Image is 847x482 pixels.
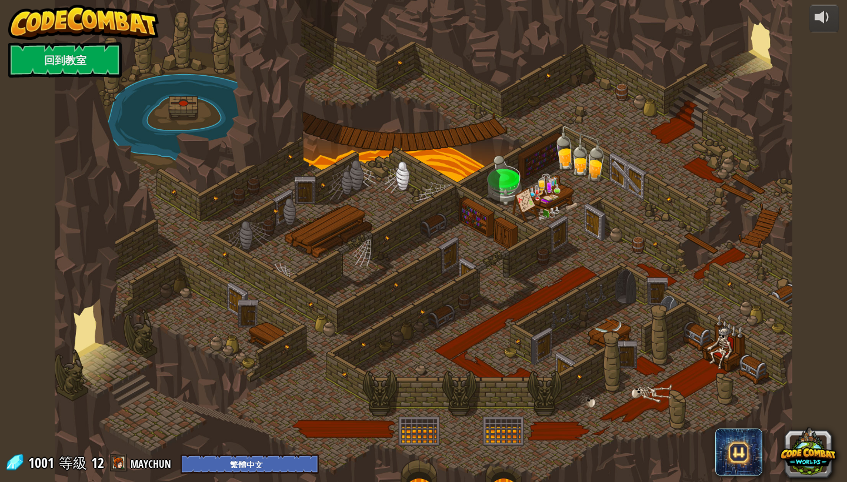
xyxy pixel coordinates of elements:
a: maychun [131,453,175,472]
span: 1001 [28,453,58,472]
button: 調整音量 [809,5,839,32]
img: CodeCombat - Learn how to code by playing a game [8,5,159,40]
a: 回到教室 [8,42,122,78]
span: 等級 [59,453,87,473]
span: 12 [91,453,104,472]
